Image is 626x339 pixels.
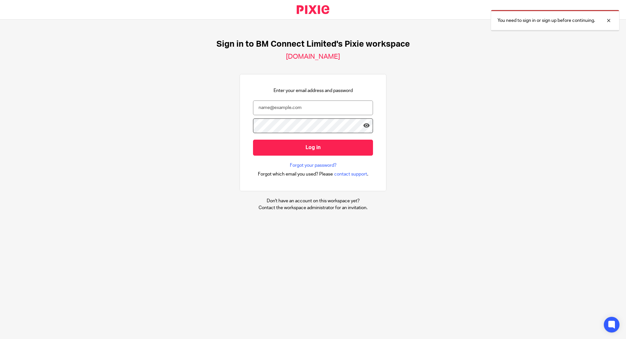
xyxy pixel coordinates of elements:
[259,205,367,211] p: Contact the workspace administrator for an invitation.
[253,140,373,156] input: Log in
[258,170,368,178] div: .
[286,53,340,61] h2: [DOMAIN_NAME]
[290,162,336,169] a: Forgot your password?
[259,198,367,204] p: Don't have an account on this workspace yet?
[253,100,373,115] input: name@example.com
[216,39,410,49] h1: Sign in to BM Connect Limited's Pixie workspace
[334,171,367,177] span: contact support
[258,171,333,177] span: Forgot which email you used? Please
[274,87,353,94] p: Enter your email address and password
[498,17,595,24] p: You need to sign in or sign up before continuing.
